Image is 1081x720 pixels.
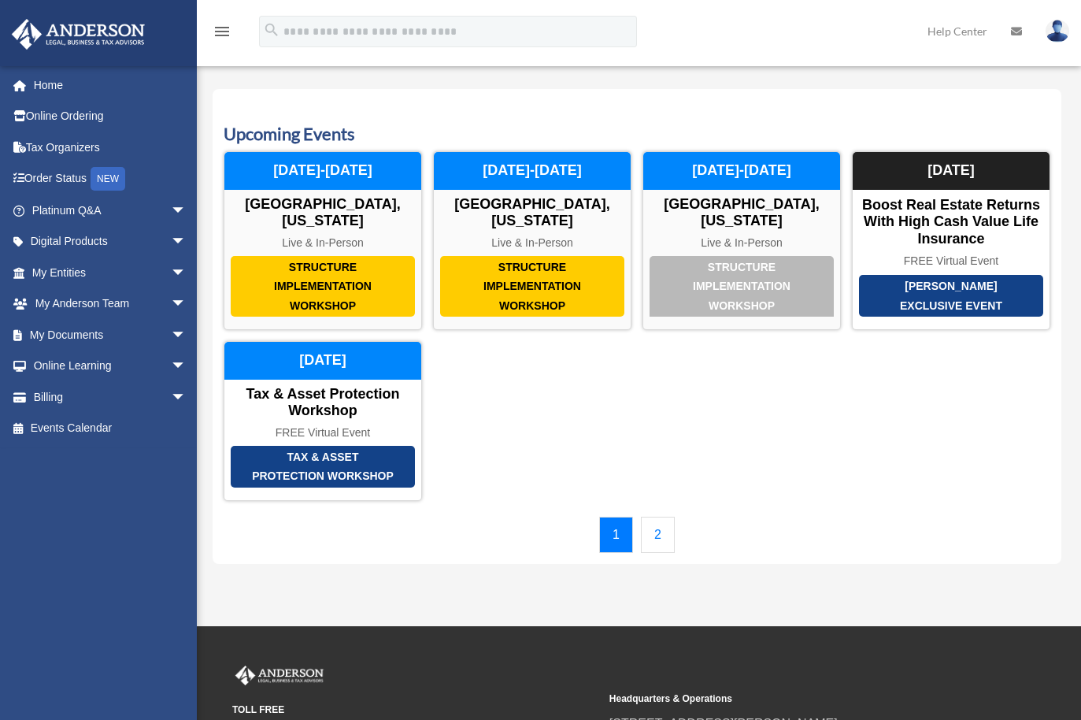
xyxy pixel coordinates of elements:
a: Structure Implementation Workshop [GEOGRAPHIC_DATA], [US_STATE] Live & In-Person [DATE]-[DATE] [642,151,841,330]
div: FREE Virtual Event [853,254,1050,268]
a: Tax Organizers [11,132,210,163]
div: [GEOGRAPHIC_DATA], [US_STATE] [643,196,840,230]
img: Anderson Advisors Platinum Portal [7,19,150,50]
a: Platinum Q&Aarrow_drop_down [11,195,210,226]
a: Structure Implementation Workshop [GEOGRAPHIC_DATA], [US_STATE] Live & In-Person [DATE]-[DATE] [224,151,422,330]
a: Events Calendar [11,413,202,444]
span: arrow_drop_down [171,319,202,351]
div: [PERSON_NAME] Exclusive Event [859,275,1043,317]
span: arrow_drop_down [171,195,202,227]
div: Live & In-Person [434,236,631,250]
a: 1 [599,517,633,553]
div: Structure Implementation Workshop [231,256,415,317]
a: menu [213,28,231,41]
div: [DATE] [224,342,421,380]
span: arrow_drop_down [171,288,202,321]
div: Structure Implementation Workshop [440,256,624,317]
div: Live & In-Person [643,236,840,250]
a: Digital Productsarrow_drop_down [11,226,210,258]
i: search [263,21,280,39]
a: Online Ordering [11,101,210,132]
div: FREE Virtual Event [224,426,421,440]
a: Tax & Asset Protection Workshop Tax & Asset Protection Workshop FREE Virtual Event [DATE] [224,341,422,500]
span: arrow_drop_down [171,226,202,258]
img: User Pic [1046,20,1069,43]
a: My Anderson Teamarrow_drop_down [11,288,210,320]
div: [DATE]-[DATE] [434,152,631,190]
div: Structure Implementation Workshop [650,256,834,317]
div: Live & In-Person [224,236,421,250]
a: Structure Implementation Workshop [GEOGRAPHIC_DATA], [US_STATE] Live & In-Person [DATE]-[DATE] [433,151,631,330]
div: Boost Real Estate Returns with High Cash Value Life Insurance [853,197,1050,248]
div: [DATE] [853,152,1050,190]
div: Tax & Asset Protection Workshop [231,446,415,488]
a: [PERSON_NAME] Exclusive Event Boost Real Estate Returns with High Cash Value Life Insurance FREE ... [852,151,1050,330]
i: menu [213,22,231,41]
a: Home [11,69,210,101]
div: [DATE]-[DATE] [224,152,421,190]
small: Headquarters & Operations [609,691,975,707]
span: arrow_drop_down [171,351,202,383]
div: NEW [91,167,125,191]
a: 2 [641,517,675,553]
div: [GEOGRAPHIC_DATA], [US_STATE] [434,196,631,230]
span: arrow_drop_down [171,381,202,414]
a: Order StatusNEW [11,163,210,195]
a: Billingarrow_drop_down [11,381,210,413]
div: [DATE]-[DATE] [643,152,840,190]
span: arrow_drop_down [171,257,202,289]
small: TOLL FREE [232,702,598,718]
a: My Documentsarrow_drop_down [11,319,210,351]
h3: Upcoming Events [224,122,1050,147]
a: Online Learningarrow_drop_down [11,351,210,382]
div: Tax & Asset Protection Workshop [224,386,421,420]
a: My Entitiesarrow_drop_down [11,257,210,288]
div: [GEOGRAPHIC_DATA], [US_STATE] [224,196,421,230]
img: Anderson Advisors Platinum Portal [232,666,327,686]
